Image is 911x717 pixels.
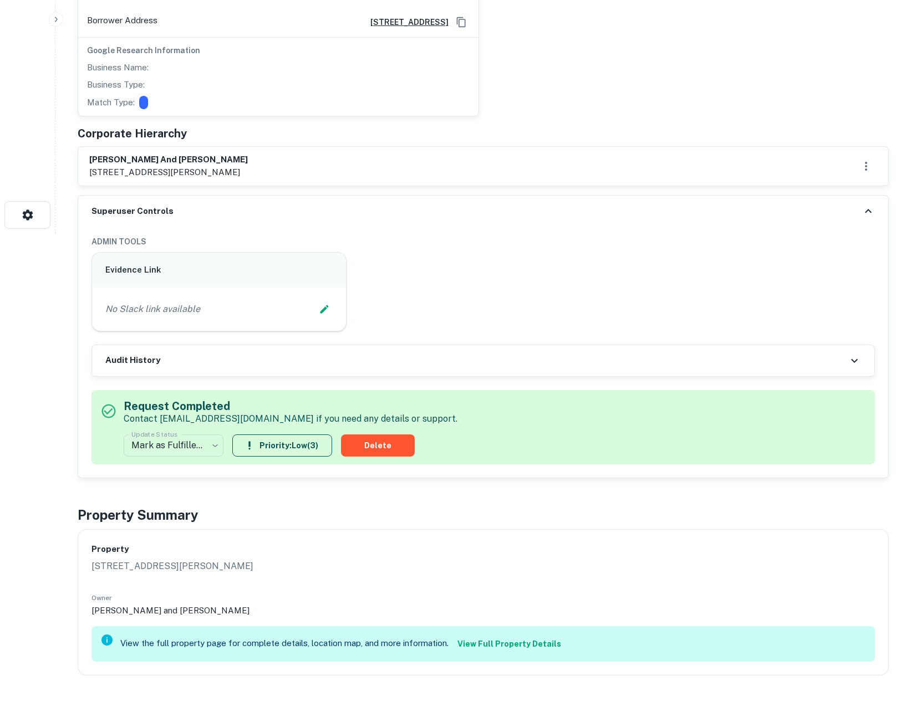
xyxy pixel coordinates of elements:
[362,16,449,28] a: [STREET_ADDRESS]
[124,412,457,426] p: Contact [EMAIL_ADDRESS][DOMAIN_NAME] if you need any details or support.
[124,430,223,461] div: Mark as Fulfilled (Admin)
[120,629,566,658] div: View the full property page for complete details, location map, and more information.
[91,604,875,617] p: [PERSON_NAME] and [PERSON_NAME]
[87,78,145,91] p: Business Type:
[91,235,875,248] h6: ADMIN TOOLS
[87,14,157,30] p: Borrower Address
[91,543,875,556] h6: Property
[341,434,415,457] button: Delete
[87,96,135,109] p: Match Type:
[453,14,470,30] button: Copy Address
[87,61,149,74] p: Business Name:
[89,153,248,166] h6: [PERSON_NAME] and [PERSON_NAME]
[105,303,200,316] p: No Slack link available
[89,166,248,179] p: [STREET_ADDRESS][PERSON_NAME]
[87,44,470,57] h6: Google Research Information
[124,398,457,414] h5: Request Completed
[232,434,332,457] button: Priority:Low(3)
[105,264,333,276] h6: Evidence Link
[91,560,875,573] p: [STREET_ADDRESS][PERSON_NAME]
[316,301,333,317] button: Edit Slack Link
[856,628,911,682] iframe: Chat Widget
[78,505,889,525] h4: Property Summary
[131,429,177,439] label: Update Status
[105,354,160,367] h6: Audit History
[78,125,187,142] h5: Corporate Hierarchy
[91,594,112,602] span: Owner
[91,205,174,218] h6: Superuser Controls
[453,634,566,654] a: View Full Property Details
